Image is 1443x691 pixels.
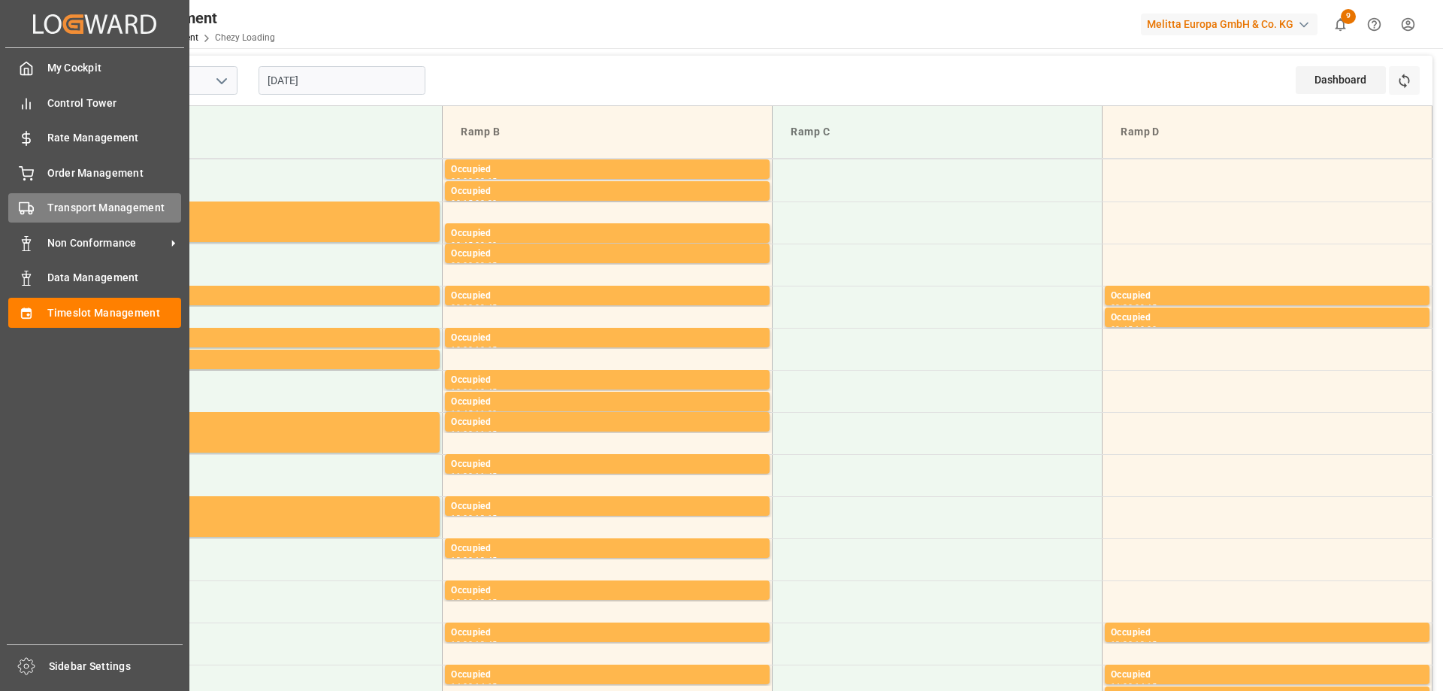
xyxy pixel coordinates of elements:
[451,556,473,563] div: 12:30
[8,53,181,83] a: My Cockpit
[473,410,475,417] div: -
[475,641,497,647] div: 13:45
[1133,641,1135,647] div: -
[1341,9,1356,24] span: 9
[1135,683,1157,689] div: 14:15
[475,430,497,437] div: 11:15
[451,410,473,417] div: 10:45
[1135,641,1157,647] div: 13:45
[451,346,473,353] div: 10:00
[1111,326,1133,332] div: 09:45
[473,514,475,521] div: -
[473,556,475,563] div: -
[451,499,764,514] div: Occupied
[121,415,434,430] div: Occupied
[121,353,434,368] div: Occupied
[451,184,764,199] div: Occupied
[451,541,764,556] div: Occupied
[475,556,497,563] div: 12:45
[1357,8,1391,41] button: Help Center
[475,199,497,206] div: 08:30
[475,388,497,395] div: 10:45
[8,193,181,223] a: Transport Management
[473,199,475,206] div: -
[1111,311,1423,326] div: Occupied
[473,388,475,395] div: -
[47,200,182,216] span: Transport Management
[210,69,232,92] button: open menu
[1111,641,1133,647] div: 13:30
[1111,289,1423,304] div: Occupied
[473,304,475,311] div: -
[1133,326,1135,332] div: -
[1133,683,1135,689] div: -
[1133,304,1135,311] div: -
[451,395,764,410] div: Occupied
[1111,683,1133,689] div: 14:00
[451,415,764,430] div: Occupied
[259,66,425,95] input: DD-MM-YYYY
[475,472,497,479] div: 11:45
[473,599,475,605] div: -
[1141,10,1324,38] button: Melitta Europa GmbH & Co. KG
[8,298,181,327] a: Timeslot Management
[473,683,475,689] div: -
[473,346,475,353] div: -
[451,262,473,268] div: 09:00
[473,177,475,184] div: -
[473,430,475,437] div: -
[451,289,764,304] div: Occupied
[1324,8,1357,41] button: show 9 new notifications
[451,304,473,311] div: 09:30
[451,162,764,177] div: Occupied
[473,472,475,479] div: -
[451,626,764,641] div: Occupied
[785,118,1090,146] div: Ramp C
[1296,66,1386,94] div: Dashboard
[1135,326,1157,332] div: 10:00
[47,165,182,181] span: Order Management
[451,247,764,262] div: Occupied
[8,263,181,292] a: Data Management
[455,118,760,146] div: Ramp B
[121,205,434,220] div: Occupied
[1141,14,1317,35] div: Melitta Europa GmbH & Co. KG
[8,158,181,187] a: Order Management
[451,199,473,206] div: 08:15
[451,641,473,647] div: 13:30
[475,346,497,353] div: 10:15
[8,88,181,117] a: Control Tower
[1135,304,1157,311] div: 09:45
[473,641,475,647] div: -
[451,388,473,395] div: 10:30
[451,373,764,388] div: Occupied
[451,514,473,521] div: 12:00
[475,514,497,521] div: 12:15
[475,410,497,417] div: 11:00
[473,241,475,248] div: -
[475,241,497,248] div: 09:00
[8,123,181,153] a: Rate Management
[1111,626,1423,641] div: Occupied
[451,241,473,248] div: 08:45
[121,289,434,304] div: Occupied
[451,668,764,683] div: Occupied
[47,60,182,76] span: My Cockpit
[475,304,497,311] div: 09:45
[475,683,497,689] div: 14:15
[47,305,182,321] span: Timeslot Management
[475,262,497,268] div: 09:15
[475,599,497,605] div: 13:15
[451,226,764,241] div: Occupied
[475,177,497,184] div: 08:15
[451,472,473,479] div: 11:30
[125,118,430,146] div: Ramp A
[451,331,764,346] div: Occupied
[121,499,434,514] div: Occupied
[451,430,473,437] div: 11:00
[451,583,764,599] div: Occupied
[451,457,764,472] div: Occupied
[49,659,183,674] span: Sidebar Settings
[47,130,182,146] span: Rate Management
[47,235,166,251] span: Non Conformance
